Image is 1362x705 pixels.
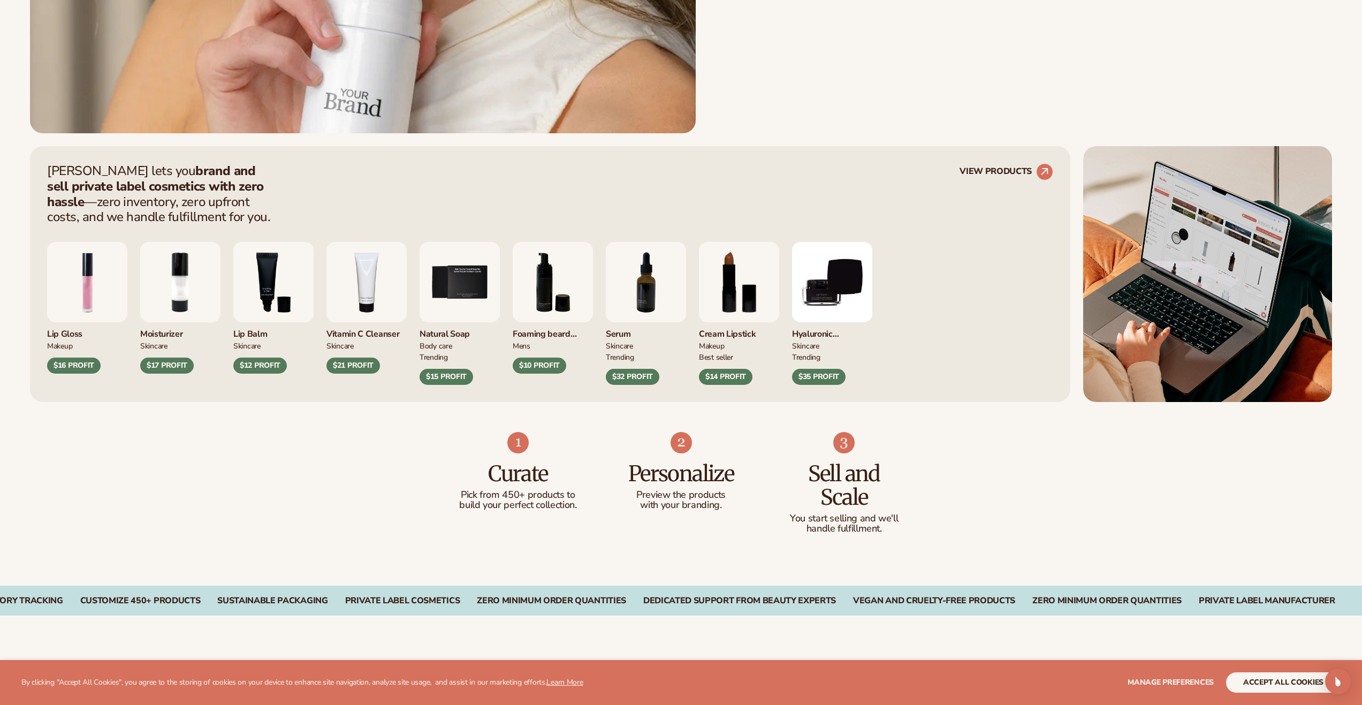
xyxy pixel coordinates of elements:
[345,596,460,606] div: PRIVATE LABEL COSMETICS
[1083,146,1332,402] img: Shopify Image 5
[326,358,380,374] div: $21 PROFIT
[21,678,583,687] p: By clicking "Accept All Cookies", you agree to the storing of cookies on your device to enhance s...
[513,322,593,340] div: Foaming beard wash
[47,163,277,225] p: [PERSON_NAME] lets you —zero inventory, zero upfront costs, and we handle fulfillment for you.
[47,358,101,374] div: $16 PROFIT
[792,242,872,322] img: Hyaluronic Moisturizer
[606,351,686,362] div: TRENDING
[420,242,500,322] img: Nature bar of soap.
[47,162,264,210] strong: brand and sell private label cosmetics with zero hassle
[326,322,407,340] div: Vitamin C Cleanser
[233,340,314,351] div: SKINCARE
[606,340,686,351] div: SKINCARE
[233,242,314,322] img: Smoothing lip balm.
[326,340,407,351] div: Skincare
[458,490,579,511] p: Pick from 450+ products to build your perfect collection.
[853,596,1015,606] div: Vegan and Cruelty-Free Products
[47,340,127,351] div: MAKEUP
[792,351,872,362] div: TRENDING
[140,340,220,351] div: SKINCARE
[513,340,593,351] div: mens
[1128,672,1214,693] button: Manage preferences
[784,524,904,534] p: handle fulfillment.
[792,369,846,385] div: $35 PROFIT
[140,242,220,322] img: Moisturizing lotion.
[326,242,407,322] img: Vitamin c cleanser.
[546,677,583,687] a: Learn More
[513,242,593,374] div: 6 / 9
[513,358,566,374] div: $10 PROFIT
[621,462,741,486] h3: Personalize
[140,242,220,374] div: 2 / 9
[606,322,686,340] div: Serum
[606,242,686,322] img: Collagen and retinol serum.
[233,242,314,374] div: 3 / 9
[784,513,904,524] p: You start selling and we'll
[1128,677,1214,687] span: Manage preferences
[792,242,872,384] div: 9 / 9
[699,351,779,362] div: BEST SELLER
[699,242,779,322] img: Luxury cream lipstick.
[606,242,686,384] div: 7 / 9
[458,462,579,486] h3: Curate
[621,490,741,501] p: Preview the products
[217,596,328,606] div: SUSTAINABLE PACKAGING
[47,242,127,322] img: Pink lip gloss.
[47,322,127,340] div: Lip Gloss
[326,242,407,374] div: 4 / 9
[621,500,741,511] p: with your branding.
[699,242,779,384] div: 8 / 9
[420,340,500,351] div: BODY Care
[671,432,692,453] img: Shopify Image 8
[792,322,872,340] div: Hyaluronic moisturizer
[477,596,626,606] div: ZERO MINIMUM ORDER QUANTITIES
[792,340,872,351] div: SKINCARE
[699,369,752,385] div: $14 PROFIT
[784,462,904,509] h3: Sell and Scale
[1325,669,1351,694] div: Open Intercom Messenger
[1032,596,1182,606] div: Zero Minimum Order Quantities
[1199,596,1335,606] div: PRIVATE LABEL MANUFACTURER
[960,163,1053,180] a: VIEW PRODUCTS
[47,242,127,374] div: 1 / 9
[233,358,287,374] div: $12 PROFIT
[507,432,529,453] img: Shopify Image 7
[140,322,220,340] div: Moisturizer
[513,242,593,322] img: Foaming beard wash.
[833,432,855,453] img: Shopify Image 9
[699,322,779,340] div: Cream Lipstick
[233,322,314,340] div: Lip Balm
[643,596,836,606] div: DEDICATED SUPPORT FROM BEAUTY EXPERTS
[420,351,500,362] div: TRENDING
[420,242,500,384] div: 5 / 9
[420,369,473,385] div: $15 PROFIT
[1226,672,1341,693] button: accept all cookies
[699,340,779,351] div: MAKEUP
[140,358,194,374] div: $17 PROFIT
[606,369,659,385] div: $32 PROFIT
[420,322,500,340] div: Natural Soap
[80,596,201,606] div: CUSTOMIZE 450+ PRODUCTS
